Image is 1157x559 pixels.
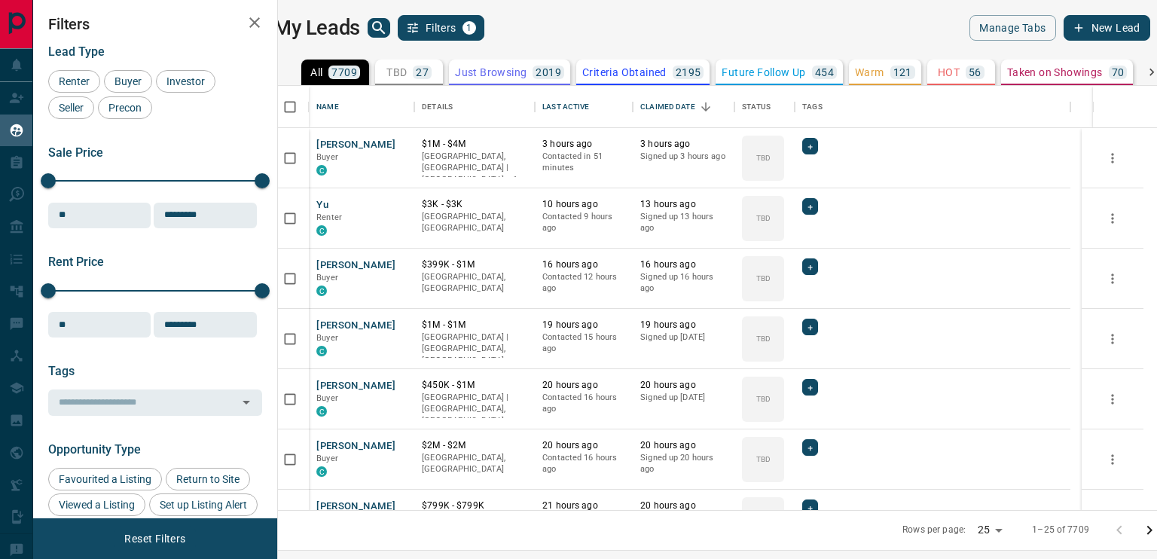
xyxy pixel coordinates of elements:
[640,499,727,512] p: 20 hours ago
[542,499,625,512] p: 21 hours ago
[542,86,589,128] div: Last Active
[316,152,338,162] span: Buyer
[316,393,338,403] span: Buyer
[316,258,395,273] button: [PERSON_NAME]
[398,15,484,41] button: Filters1
[542,331,625,355] p: Contacted 15 hours ago
[542,138,625,151] p: 3 hours ago
[422,392,527,427] p: [GEOGRAPHIC_DATA] | [GEOGRAPHIC_DATA], [GEOGRAPHIC_DATA]
[422,138,527,151] p: $1M - $4M
[807,139,813,154] span: +
[1101,509,1124,531] button: more
[802,439,818,456] div: +
[535,86,633,128] div: Last Active
[972,519,1008,541] div: 25
[414,86,535,128] div: Details
[855,67,884,78] p: Warm
[640,331,727,344] p: Signed up [DATE]
[807,380,813,395] span: +
[316,333,338,343] span: Buyer
[902,524,966,536] p: Rows per page:
[316,439,395,454] button: [PERSON_NAME]
[455,67,527,78] p: Just Browsing
[640,138,727,151] p: 3 hours ago
[316,319,395,333] button: [PERSON_NAME]
[1101,448,1124,471] button: more
[536,67,561,78] p: 2019
[802,258,818,275] div: +
[316,225,327,236] div: condos.ca
[316,212,342,222] span: Renter
[316,86,339,128] div: Name
[53,473,157,485] span: Favourited a Listing
[969,15,1055,41] button: Manage Tabs
[676,67,701,78] p: 2195
[316,273,338,283] span: Buyer
[422,379,527,392] p: $450K - $1M
[316,454,338,463] span: Buyer
[422,258,527,271] p: $399K - $1M
[722,67,805,78] p: Future Follow Up
[103,102,147,114] span: Precon
[422,198,527,211] p: $3K - $3K
[422,151,527,186] p: Toronto
[802,86,823,128] div: Tags
[48,255,104,269] span: Rent Price
[1101,267,1124,290] button: more
[109,75,147,87] span: Buyer
[542,452,625,475] p: Contacted 16 hours ago
[422,439,527,452] p: $2M - $2M
[114,526,195,551] button: Reset Filters
[422,331,527,367] p: [GEOGRAPHIC_DATA] | [GEOGRAPHIC_DATA], [GEOGRAPHIC_DATA]
[802,319,818,335] div: +
[938,67,960,78] p: HOT
[802,499,818,516] div: +
[640,452,727,475] p: Signed up 20 hours ago
[464,23,475,33] span: 1
[53,75,95,87] span: Renter
[815,67,834,78] p: 454
[166,468,250,490] div: Return to Site
[582,67,667,78] p: Criteria Obtained
[756,212,771,224] p: TBD
[48,145,103,160] span: Sale Price
[807,199,813,214] span: +
[1032,524,1089,536] p: 1–25 of 7709
[542,439,625,452] p: 20 hours ago
[98,96,152,119] div: Precon
[48,493,145,516] div: Viewed a Listing
[542,392,625,415] p: Contacted 16 hours ago
[756,152,771,163] p: TBD
[331,67,357,78] p: 7709
[807,319,813,334] span: +
[1007,67,1103,78] p: Taken on Showings
[416,67,429,78] p: 27
[640,151,727,163] p: Signed up 3 hours ago
[695,96,716,118] button: Sort
[640,271,727,295] p: Signed up 16 hours ago
[309,86,414,128] div: Name
[969,67,981,78] p: 56
[802,198,818,215] div: +
[756,273,771,284] p: TBD
[542,271,625,295] p: Contacted 12 hours ago
[640,211,727,234] p: Signed up 13 hours ago
[310,67,322,78] p: All
[48,468,162,490] div: Favourited a Listing
[316,466,327,477] div: condos.ca
[756,333,771,344] p: TBD
[734,86,795,128] div: Status
[542,258,625,271] p: 16 hours ago
[154,499,252,511] span: Set up Listing Alert
[422,499,527,512] p: $799K - $799K
[756,454,771,465] p: TBD
[316,138,395,152] button: [PERSON_NAME]
[48,70,100,93] div: Renter
[53,499,140,511] span: Viewed a Listing
[316,286,327,296] div: condos.ca
[640,379,727,392] p: 20 hours ago
[756,393,771,405] p: TBD
[1101,328,1124,350] button: more
[807,500,813,515] span: +
[807,259,813,274] span: +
